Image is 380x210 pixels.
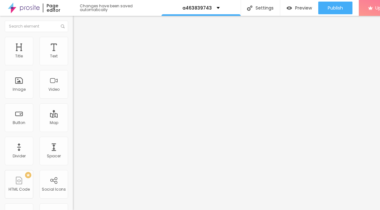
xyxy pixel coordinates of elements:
div: Title [15,54,23,58]
div: Changes have been saved automatically [80,4,161,12]
div: Image [13,87,26,92]
img: Icone [61,24,65,28]
div: Spacer [47,154,61,158]
button: Preview [280,2,318,14]
img: Icone [247,5,252,11]
div: HTML Code [9,187,30,192]
div: Video [48,87,60,92]
div: Button [13,121,25,125]
div: Divider [13,154,26,158]
div: Page editor [43,3,73,12]
div: Map [50,121,58,125]
img: view-1.svg [287,5,292,11]
button: Publish [318,2,352,14]
div: Social Icons [42,187,66,192]
input: Search element [5,21,68,32]
div: Text [50,54,58,58]
span: Preview [295,5,312,10]
p: a463839743 [182,6,212,10]
span: Publish [328,5,343,10]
